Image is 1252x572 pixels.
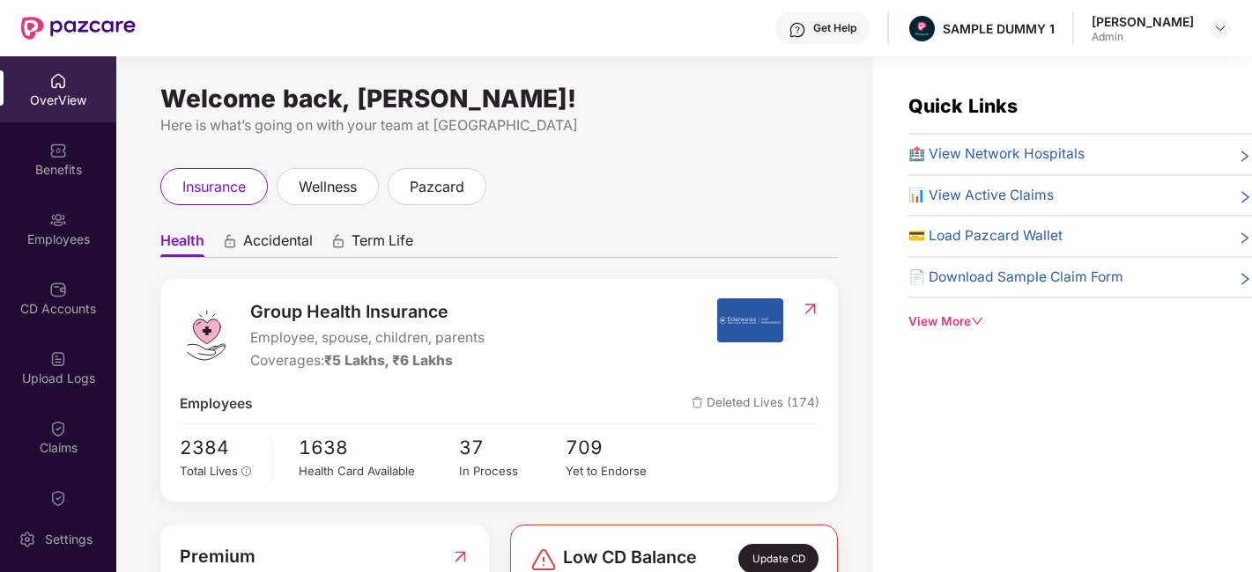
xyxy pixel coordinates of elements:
span: right [1238,270,1252,289]
span: Accidental [243,231,313,257]
span: pazcard [410,176,464,198]
div: Coverages: [250,350,485,372]
span: down [971,315,983,327]
img: svg+xml;base64,PHN2ZyBpZD0iSG9tZSIgeG1sbnM9Imh0dHA6Ly93d3cudzMub3JnLzIwMDAvc3ZnIiB3aWR0aD0iMjAiIG... [49,72,67,90]
span: right [1238,147,1252,165]
img: svg+xml;base64,PHN2ZyBpZD0iQ2xhaW0iIHhtbG5zPSJodHRwOi8vd3d3LnczLm9yZy8yMDAwL3N2ZyIgd2lkdGg9IjIwIi... [49,420,67,437]
div: [PERSON_NAME] [1092,13,1194,30]
div: Here is what’s going on with your team at [GEOGRAPHIC_DATA] [160,114,838,136]
span: 📄 Download Sample Claim Form [908,267,1123,289]
span: info-circle [241,466,252,477]
img: logo [180,309,233,362]
span: Health [160,231,204,257]
img: deleteIcon [692,397,703,408]
div: Yet to Endorse [566,462,672,480]
span: insurance [182,176,246,198]
span: 1638 [299,433,459,462]
img: svg+xml;base64,PHN2ZyBpZD0iU2V0dGluZy0yMHgyMCIgeG1sbnM9Imh0dHA6Ly93d3cudzMub3JnLzIwMDAvc3ZnIiB3aW... [19,531,36,548]
img: svg+xml;base64,PHN2ZyBpZD0iRW1wbG95ZWVzIiB4bWxucz0iaHR0cDovL3d3dy53My5vcmcvMjAwMC9zdmciIHdpZHRoPS... [49,211,67,229]
div: Settings [40,531,98,548]
span: Employees [180,393,253,415]
div: SAMPLE DUMMY 1 [943,20,1055,37]
img: Pazcare_Alternative_logo-01-01.png [909,16,935,41]
span: Total Lives [180,464,238,478]
img: RedirectIcon [801,300,819,318]
div: Health Card Available [299,462,459,480]
span: Quick Links [908,94,1018,117]
img: svg+xml;base64,PHN2ZyBpZD0iRHJvcGRvd24tMzJ4MzIiIHhtbG5zPSJodHRwOi8vd3d3LnczLm9yZy8yMDAwL3N2ZyIgd2... [1213,21,1227,35]
span: 🏥 View Network Hospitals [908,143,1085,165]
span: ₹5 Lakhs, ₹6 Lakhs [324,352,453,369]
img: svg+xml;base64,PHN2ZyBpZD0iQmVuZWZpdHMiIHhtbG5zPSJodHRwOi8vd3d3LnczLm9yZy8yMDAwL3N2ZyIgd2lkdGg9Ij... [49,142,67,159]
img: svg+xml;base64,PHN2ZyBpZD0iVXBsb2FkX0xvZ3MiIGRhdGEtbmFtZT0iVXBsb2FkIExvZ3MiIHhtbG5zPSJodHRwOi8vd3... [49,350,67,368]
span: 37 [459,433,566,462]
img: New Pazcare Logo [21,17,136,40]
span: Employee, spouse, children, parents [250,327,485,349]
span: right [1238,229,1252,247]
div: animation [330,233,346,249]
div: View More [908,312,1252,331]
div: Get Help [813,21,856,35]
span: wellness [299,176,357,198]
img: svg+xml;base64,PHN2ZyBpZD0iSGVscC0zMngzMiIgeG1sbnM9Imh0dHA6Ly93d3cudzMub3JnLzIwMDAvc3ZnIiB3aWR0aD... [789,21,806,39]
div: Admin [1092,30,1194,44]
div: animation [222,233,238,249]
img: RedirectIcon [451,543,470,570]
span: Deleted Lives (174) [692,393,819,415]
span: Premium [180,543,256,570]
img: svg+xml;base64,PHN2ZyBpZD0iQ0RfQWNjb3VudHMiIGRhdGEtbmFtZT0iQ0QgQWNjb3VudHMiIHhtbG5zPSJodHRwOi8vd3... [49,281,67,298]
img: svg+xml;base64,PHN2ZyBpZD0iQ2xhaW0iIHhtbG5zPSJodHRwOi8vd3d3LnczLm9yZy8yMDAwL3N2ZyIgd2lkdGg9IjIwIi... [49,489,67,507]
span: right [1238,188,1252,207]
span: Term Life [352,231,413,257]
div: Welcome back, [PERSON_NAME]! [160,92,838,106]
span: 2384 [180,433,260,462]
span: Group Health Insurance [250,298,485,326]
span: 709 [566,433,672,462]
div: In Process [459,462,566,480]
span: 💳 Load Pazcard Wallet [908,225,1063,247]
img: insurerIcon [717,298,783,342]
span: 📊 View Active Claims [908,185,1054,207]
